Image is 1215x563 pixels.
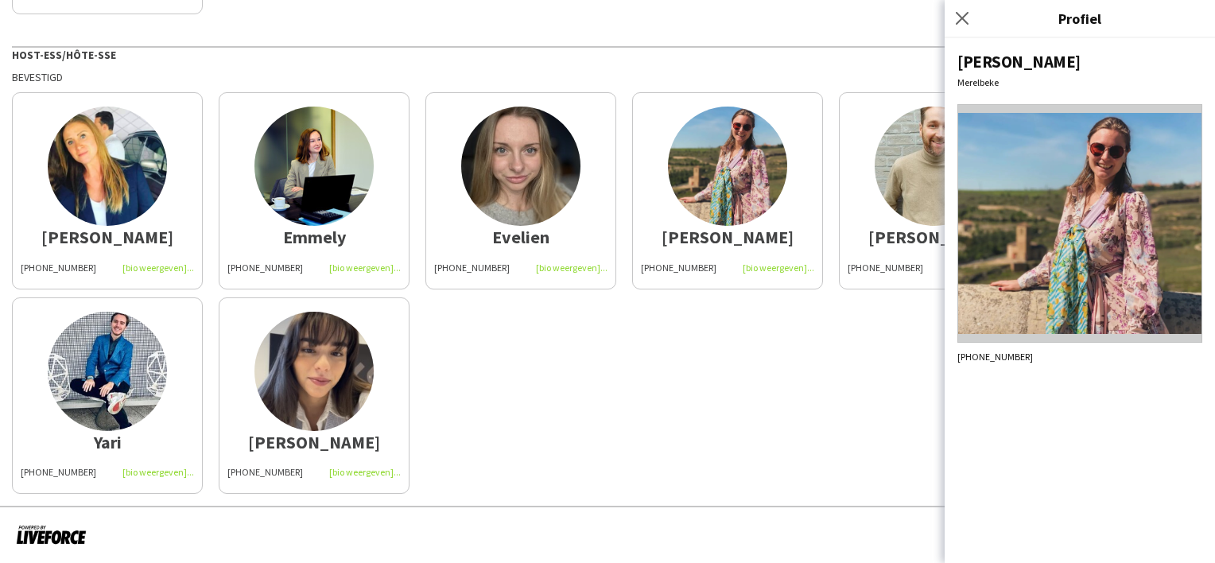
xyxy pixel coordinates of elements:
[21,230,194,244] div: [PERSON_NAME]
[21,262,96,274] span: [PHONE_NUMBER]
[12,70,1203,84] div: Bevestigd
[227,435,401,449] div: [PERSON_NAME]
[254,107,374,226] img: thumb-659172e6ece72.jpg
[461,107,580,226] img: thumb-606c80ca3b8b8.jpeg
[848,230,1021,244] div: [PERSON_NAME]
[227,262,303,274] span: [PHONE_NUMBER]
[21,435,194,449] div: Yari
[641,262,716,274] span: [PHONE_NUMBER]
[957,76,1202,88] div: Merelbeke
[848,262,923,274] span: [PHONE_NUMBER]
[48,107,167,226] img: thumb-685eed9b055ab.png
[21,466,96,478] span: [PHONE_NUMBER]
[434,262,510,274] span: [PHONE_NUMBER]
[957,51,1202,72] div: [PERSON_NAME]
[16,523,87,546] img: Aangedreven door Liveforce
[957,104,1202,343] img: Crew avatar of foto
[227,230,401,244] div: Emmely
[48,312,167,431] img: thumb-6488bb584bbbd.jpg
[945,8,1215,29] h3: Profiel
[227,466,303,478] span: [PHONE_NUMBER]
[875,107,994,226] img: thumb-63844a6fd80f1.jpeg
[12,46,1203,62] div: Host-ess/Hôte-sse
[668,107,787,226] img: thumb-1494c9e1-300a-4625-b0d1-33e9ad9845e9.png
[641,230,814,244] div: [PERSON_NAME]
[254,312,374,431] img: thumb-682f1bf27bc4b.jpeg
[957,351,1033,363] span: [PHONE_NUMBER]
[434,230,607,244] div: Evelien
